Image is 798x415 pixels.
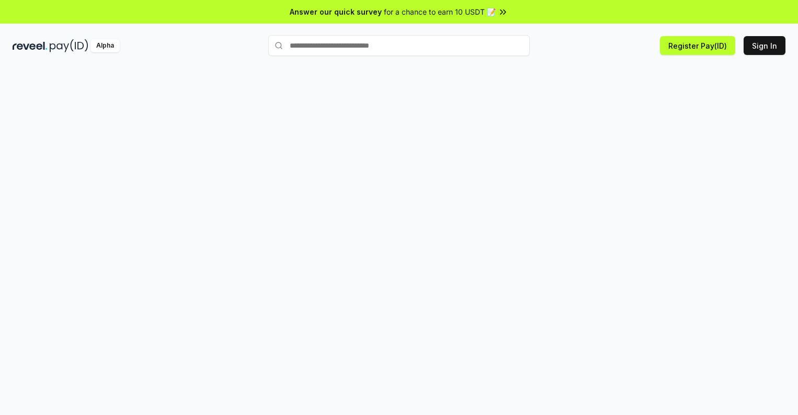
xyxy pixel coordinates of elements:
[50,39,88,52] img: pay_id
[384,6,496,17] span: for a chance to earn 10 USDT 📝
[90,39,120,52] div: Alpha
[660,36,735,55] button: Register Pay(ID)
[13,39,48,52] img: reveel_dark
[744,36,785,55] button: Sign In
[290,6,382,17] span: Answer our quick survey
